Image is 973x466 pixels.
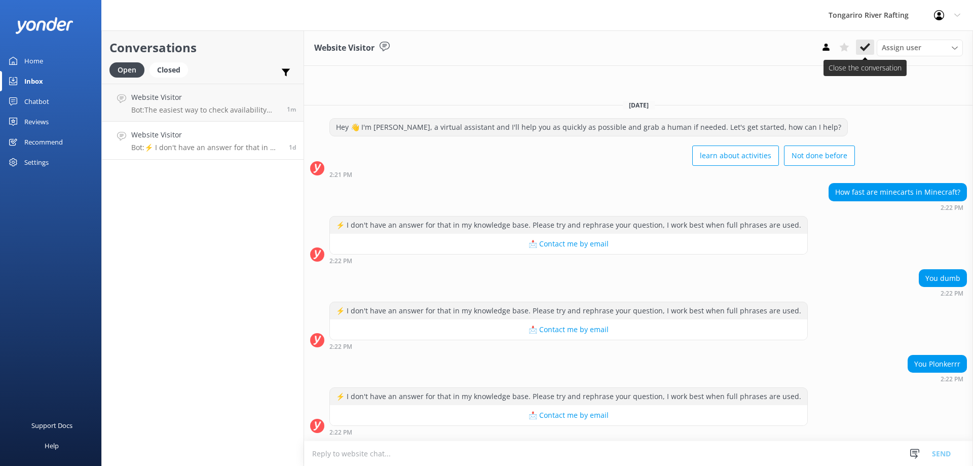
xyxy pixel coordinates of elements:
strong: 2:21 PM [329,172,352,178]
div: Hey 👋 I'm [PERSON_NAME], a virtual assistant and I'll help you as quickly as possible and grab a ... [330,119,847,136]
strong: 2:22 PM [941,376,963,382]
div: Sep 13 2025 02:22pm (UTC +12:00) Pacific/Auckland [908,375,967,382]
strong: 2:22 PM [329,258,352,264]
button: 📩 Contact me by email [330,405,807,425]
button: 📩 Contact me by email [330,319,807,340]
div: You dumb [919,270,966,287]
div: Support Docs [31,415,72,436]
div: Recommend [24,132,63,152]
div: Sep 13 2025 02:22pm (UTC +12:00) Pacific/Auckland [919,290,967,297]
div: Help [45,436,59,456]
div: You Plonkerrr [908,355,966,373]
div: ⚡ I don't have an answer for that in my knowledge base. Please try and rephrase your question, I ... [330,388,807,405]
h4: Website Visitor [131,129,281,140]
div: ⚡ I don't have an answer for that in my knowledge base. Please try and rephrase your question, I ... [330,217,807,234]
div: Sep 13 2025 02:22pm (UTC +12:00) Pacific/Auckland [329,428,808,436]
img: yonder-white-logo.png [15,17,73,34]
a: Closed [149,64,193,75]
strong: 2:22 PM [941,291,963,297]
div: Open [109,62,144,78]
div: ⚡ I don't have an answer for that in my knowledge base. Please try and rephrase your question, I ... [330,302,807,319]
div: Chatbot [24,91,49,112]
a: Website VisitorBot:⚡ I don't have an answer for that in my knowledge base. Please try and rephras... [102,122,304,160]
a: Website VisitorBot:The easiest way to check availability and book your H2-Ohh trip is online here... [102,84,304,122]
a: Open [109,64,149,75]
h4: Website Visitor [131,92,279,103]
div: Sep 13 2025 02:22pm (UTC +12:00) Pacific/Auckland [329,257,808,264]
span: Sep 15 2025 10:57am (UTC +12:00) Pacific/Auckland [287,105,296,114]
button: learn about activities [692,146,779,166]
div: Reviews [24,112,49,132]
div: Sep 13 2025 02:22pm (UTC +12:00) Pacific/Auckland [829,204,967,211]
div: Settings [24,152,49,172]
div: Assign User [877,40,963,56]
p: Bot: ⚡ I don't have an answer for that in my knowledge base. Please try and rephrase your questio... [131,143,281,152]
button: 📩 Contact me by email [330,234,807,254]
div: Inbox [24,71,43,91]
span: [DATE] [623,101,655,110]
div: Closed [149,62,188,78]
strong: 2:22 PM [941,205,963,211]
div: Sep 13 2025 02:21pm (UTC +12:00) Pacific/Auckland [329,171,855,178]
div: How fast are minecarts in Minecraft? [829,184,966,201]
strong: 2:22 PM [329,344,352,350]
p: Bot: The easiest way to check availability and book your H2-Ohh trip is online here: [URL][DOMAIN... [131,105,279,115]
span: Sep 13 2025 02:22pm (UTC +12:00) Pacific/Auckland [289,143,296,152]
div: Sep 13 2025 02:22pm (UTC +12:00) Pacific/Auckland [329,343,808,350]
h2: Conversations [109,38,296,57]
h3: Website Visitor [314,42,375,55]
div: Home [24,51,43,71]
button: Not done before [784,146,855,166]
span: Assign user [882,42,921,53]
strong: 2:22 PM [329,429,352,436]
